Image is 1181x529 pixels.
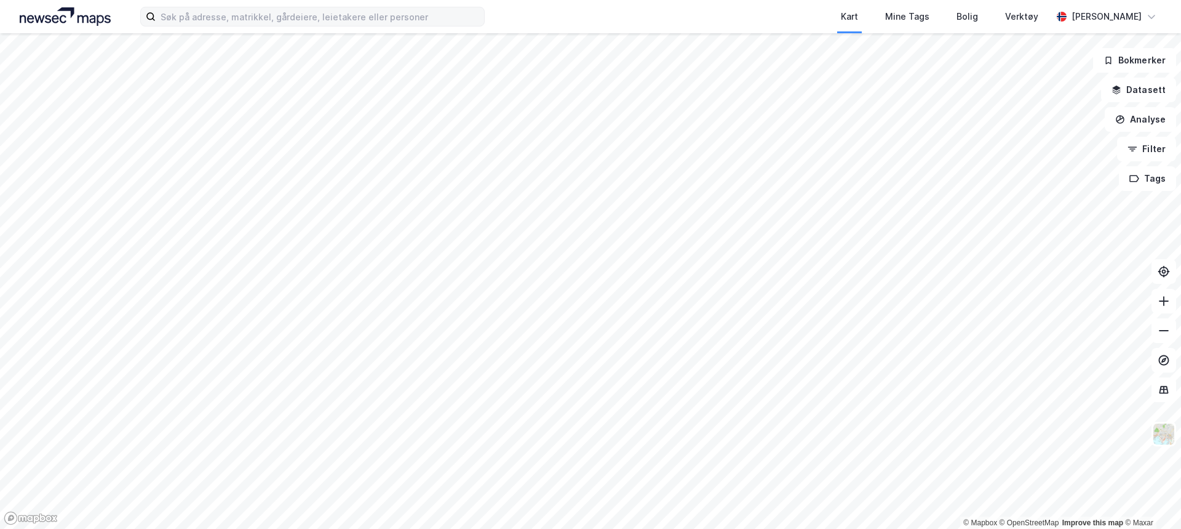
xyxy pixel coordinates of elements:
[156,7,484,26] input: Søk på adresse, matrikkel, gårdeiere, leietakere eller personer
[1005,9,1038,24] div: Verktøy
[4,511,58,525] a: Mapbox homepage
[1072,9,1142,24] div: [PERSON_NAME]
[1093,48,1176,73] button: Bokmerker
[1117,137,1176,161] button: Filter
[20,7,111,26] img: logo.a4113a55bc3d86da70a041830d287a7e.svg
[1105,107,1176,132] button: Analyse
[1152,422,1175,446] img: Z
[885,9,929,24] div: Mine Tags
[1119,470,1181,529] iframe: Chat Widget
[1101,78,1176,102] button: Datasett
[1000,519,1059,527] a: OpenStreetMap
[963,519,997,527] a: Mapbox
[1062,519,1123,527] a: Improve this map
[1119,166,1176,191] button: Tags
[956,9,978,24] div: Bolig
[841,9,858,24] div: Kart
